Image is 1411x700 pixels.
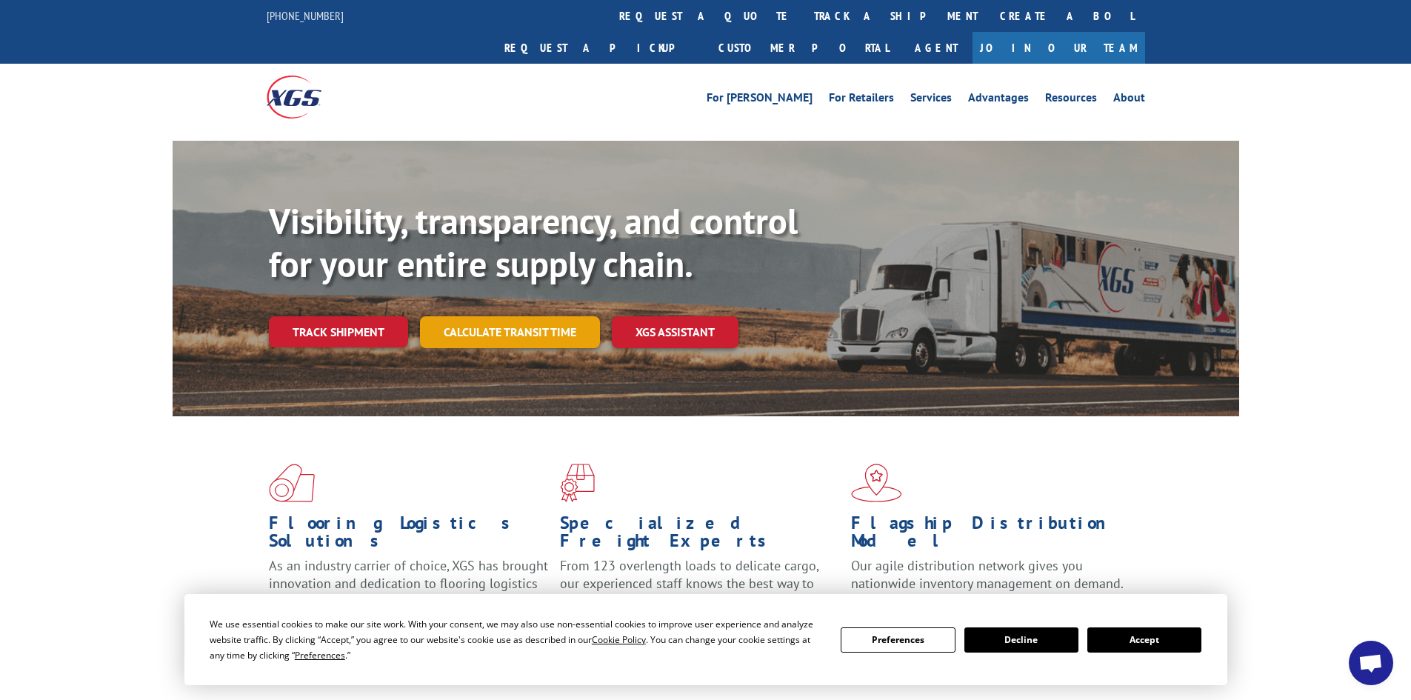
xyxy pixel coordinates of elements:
[612,316,738,348] a: XGS ASSISTANT
[269,316,408,347] a: Track shipment
[900,32,973,64] a: Agent
[184,594,1227,685] div: Cookie Consent Prompt
[851,514,1131,557] h1: Flagship Distribution Model
[269,198,798,287] b: Visibility, transparency, and control for your entire supply chain.
[1087,627,1201,653] button: Accept
[295,649,345,661] span: Preferences
[420,316,600,348] a: Calculate transit time
[269,464,315,502] img: xgs-icon-total-supply-chain-intelligence-red
[592,633,646,646] span: Cookie Policy
[841,627,955,653] button: Preferences
[829,92,894,108] a: For Retailers
[964,627,1078,653] button: Decline
[269,557,548,610] span: As an industry carrier of choice, XGS has brought innovation and dedication to flooring logistics...
[560,557,840,623] p: From 123 overlength loads to delicate cargo, our experienced staff knows the best way to move you...
[493,32,707,64] a: Request a pickup
[973,32,1145,64] a: Join Our Team
[707,92,813,108] a: For [PERSON_NAME]
[707,32,900,64] a: Customer Portal
[269,514,549,557] h1: Flooring Logistics Solutions
[560,514,840,557] h1: Specialized Freight Experts
[851,557,1124,592] span: Our agile distribution network gives you nationwide inventory management on demand.
[1349,641,1393,685] div: Open chat
[1113,92,1145,108] a: About
[560,464,595,502] img: xgs-icon-focused-on-flooring-red
[1045,92,1097,108] a: Resources
[267,8,344,23] a: [PHONE_NUMBER]
[968,92,1029,108] a: Advantages
[910,92,952,108] a: Services
[851,464,902,502] img: xgs-icon-flagship-distribution-model-red
[210,616,823,663] div: We use essential cookies to make our site work. With your consent, we may also use non-essential ...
